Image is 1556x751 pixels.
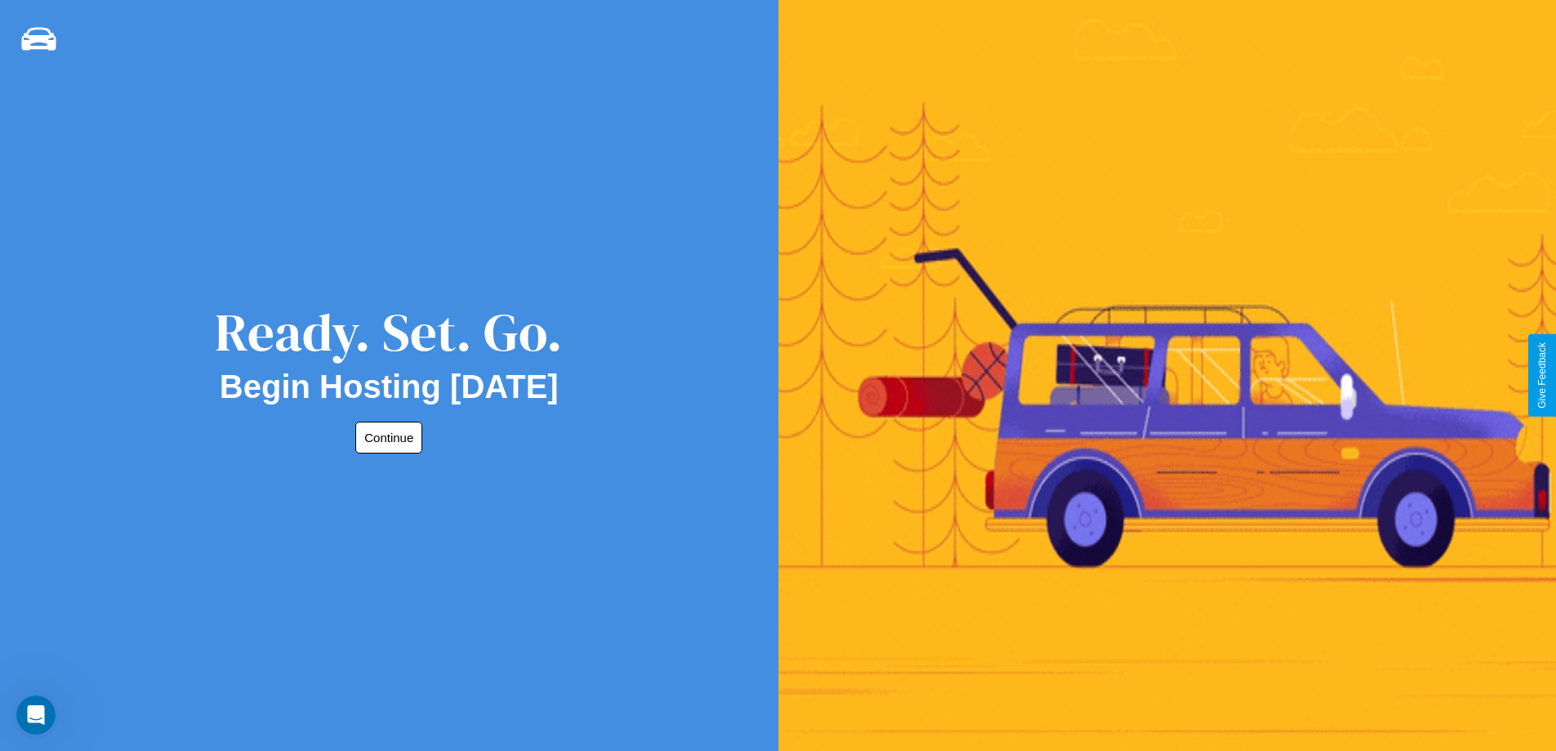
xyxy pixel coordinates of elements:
h2: Begin Hosting [DATE] [220,369,559,405]
div: Ready. Set. Go. [215,296,563,369]
iframe: Intercom live chat [16,695,56,735]
button: Continue [355,422,422,454]
div: Give Feedback [1536,342,1548,409]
